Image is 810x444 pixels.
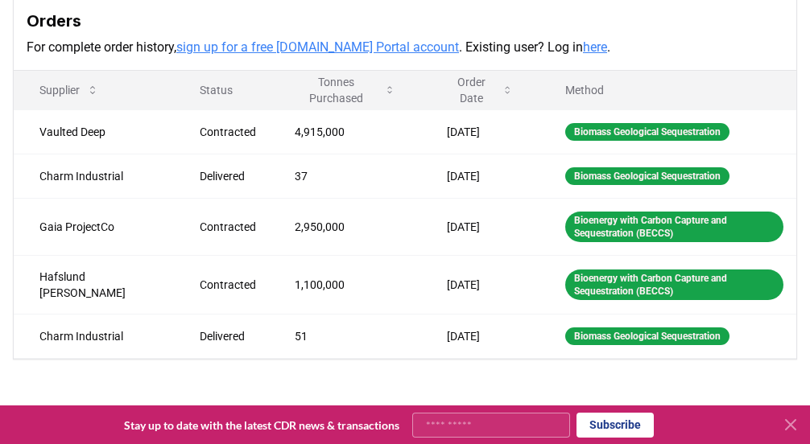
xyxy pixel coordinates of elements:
td: 4,915,000 [269,109,422,154]
div: Contracted [200,277,256,293]
td: 1,100,000 [269,255,422,314]
td: 37 [269,154,422,198]
button: Order Date [434,74,526,106]
div: Bioenergy with Carbon Capture and Sequestration (BECCS) [565,269,784,300]
td: Hafslund [PERSON_NAME] [14,255,174,314]
td: Charm Industrial [14,314,174,358]
p: Status [187,82,256,98]
td: Charm Industrial [14,154,174,198]
a: sign up for a free [DOMAIN_NAME] Portal account [176,39,459,55]
p: For complete order history, . Existing user? Log in . [27,38,783,57]
div: Biomass Geological Sequestration [565,123,729,141]
div: Delivered [200,168,256,184]
div: Bioenergy with Carbon Capture and Sequestration (BECCS) [565,212,784,242]
td: Gaia ProjectCo [14,198,174,255]
a: here [583,39,607,55]
h3: Orders [27,9,783,33]
td: [DATE] [421,198,539,255]
button: Supplier [27,74,112,106]
td: [DATE] [421,109,539,154]
div: Contracted [200,124,256,140]
p: Method [552,82,784,98]
div: Delivered [200,328,256,344]
button: Tonnes Purchased [282,74,409,106]
div: Biomass Geological Sequestration [565,167,729,185]
td: [DATE] [421,314,539,358]
td: Vaulted Deep [14,109,174,154]
td: 2,950,000 [269,198,422,255]
div: Biomass Geological Sequestration [565,327,729,345]
td: 51 [269,314,422,358]
div: Contracted [200,219,256,235]
td: [DATE] [421,255,539,314]
td: [DATE] [421,154,539,198]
